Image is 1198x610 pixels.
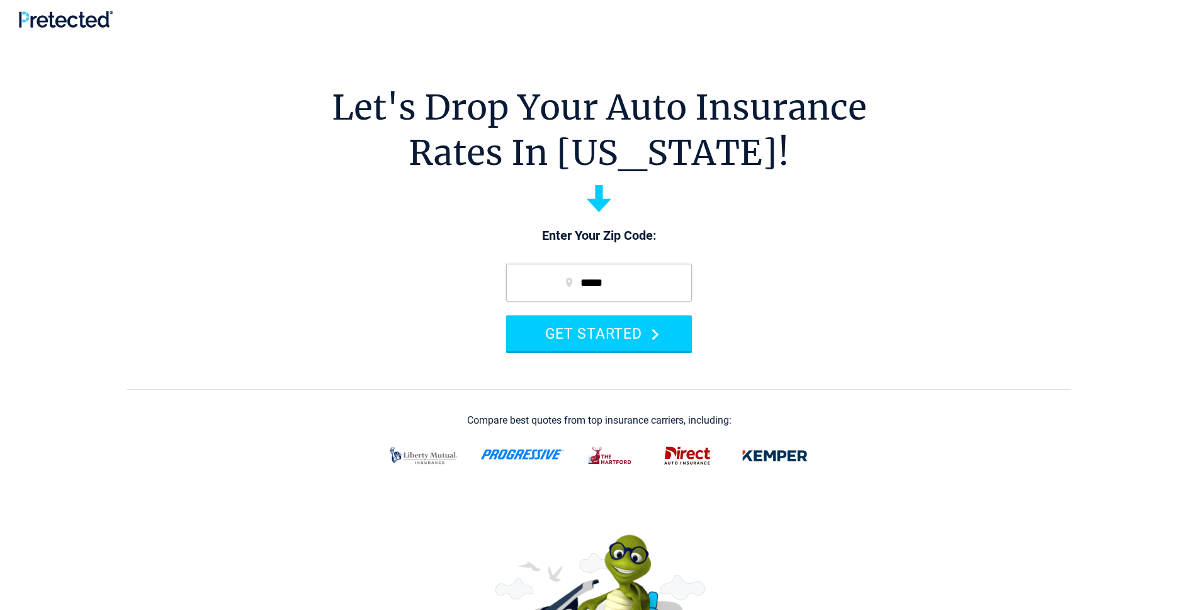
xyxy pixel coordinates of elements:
img: Pretected Logo [19,11,113,28]
div: Compare best quotes from top insurance carriers, including: [467,415,732,426]
img: progressive [480,449,565,460]
img: liberty [382,439,465,472]
h1: Let's Drop Your Auto Insurance Rates In [US_STATE]! [332,85,867,176]
button: GET STARTED [506,315,692,351]
img: direct [657,439,718,472]
p: Enter Your Zip Code: [494,227,704,245]
img: kemper [733,439,817,472]
input: zip code [506,264,692,302]
img: thehartford [580,439,641,472]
